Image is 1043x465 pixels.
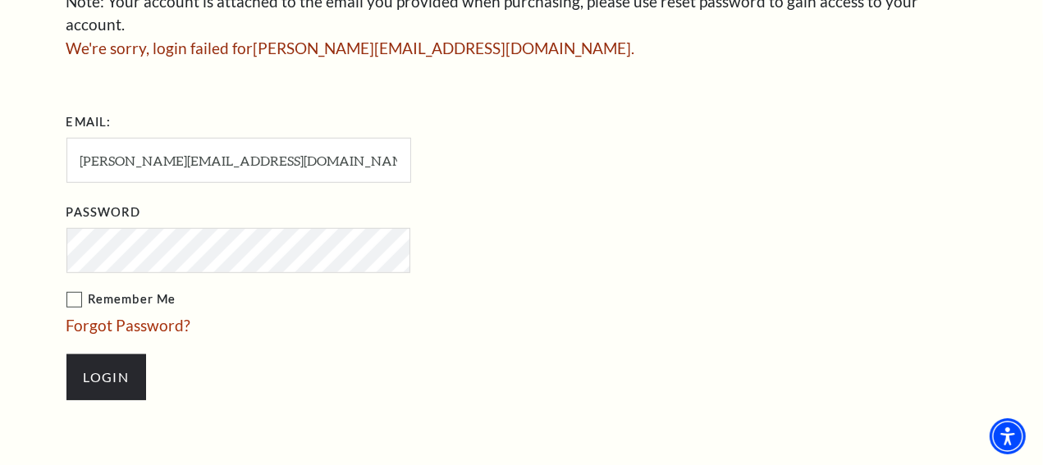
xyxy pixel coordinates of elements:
label: Password [66,203,140,223]
input: Required [66,138,411,183]
label: Remember Me [66,289,575,310]
label: Email: [66,112,112,133]
input: Submit button [66,354,146,400]
div: Accessibility Menu [990,418,1026,454]
a: Forgot Password? [66,316,191,335]
span: We're sorry, login failed for [PERSON_NAME][EMAIL_ADDRESS][DOMAIN_NAME] . [66,39,635,57]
